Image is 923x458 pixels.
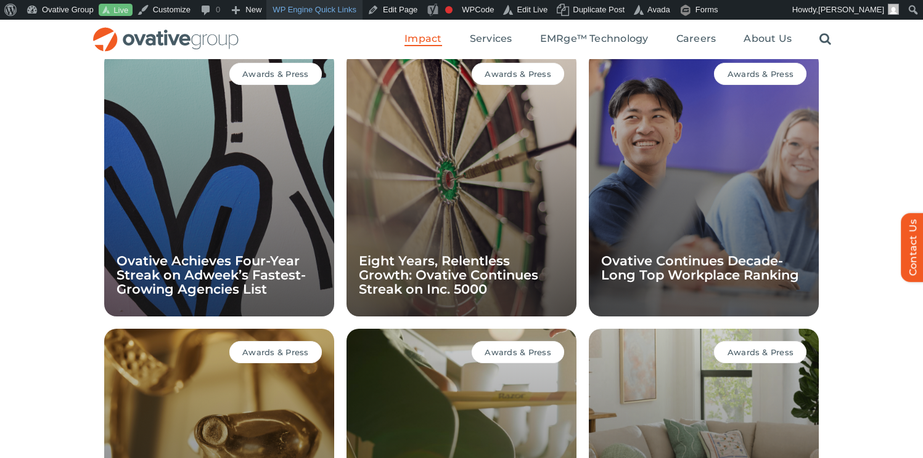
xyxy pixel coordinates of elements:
[540,33,649,46] a: EMRge™ Technology
[99,4,133,17] a: Live
[818,5,884,14] span: [PERSON_NAME]
[117,253,306,297] a: Ovative Achieves Four-Year Streak on Adweek’s Fastest-Growing Agencies List
[470,33,512,46] a: Services
[676,33,716,46] a: Careers
[404,33,441,45] span: Impact
[470,33,512,45] span: Services
[404,20,831,59] nav: Menu
[601,253,799,283] a: Ovative Continues Decade-Long Top Workplace Ranking
[92,26,240,38] a: OG_Full_horizontal_RGB
[404,33,441,46] a: Impact
[676,33,716,45] span: Careers
[540,33,649,45] span: EMRge™ Technology
[744,33,792,45] span: About Us
[744,33,792,46] a: About Us
[819,33,831,46] a: Search
[359,253,538,297] a: Eight Years, Relentless Growth: Ovative Continues Streak on Inc. 5000
[445,6,453,14] div: Focus keyphrase not set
